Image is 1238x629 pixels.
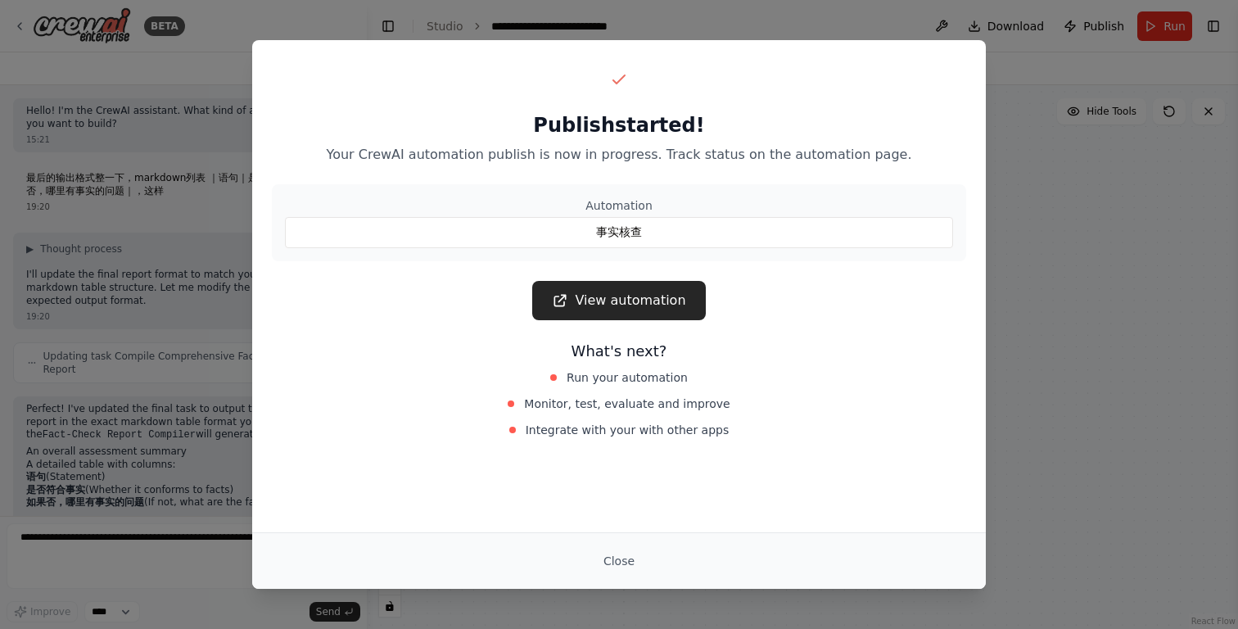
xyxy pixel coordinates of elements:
[567,369,688,386] span: Run your automation
[285,197,953,214] div: Automation
[272,112,966,138] h2: Publish started!
[272,145,966,165] p: Your CrewAI automation publish is now in progress. Track status on the automation page.
[272,340,966,363] h3: What's next?
[524,396,730,412] span: Monitor, test, evaluate and improve
[590,546,648,576] button: Close
[285,217,953,248] div: 事实核查
[532,281,705,320] a: View automation
[526,422,730,438] span: Integrate with your with other apps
